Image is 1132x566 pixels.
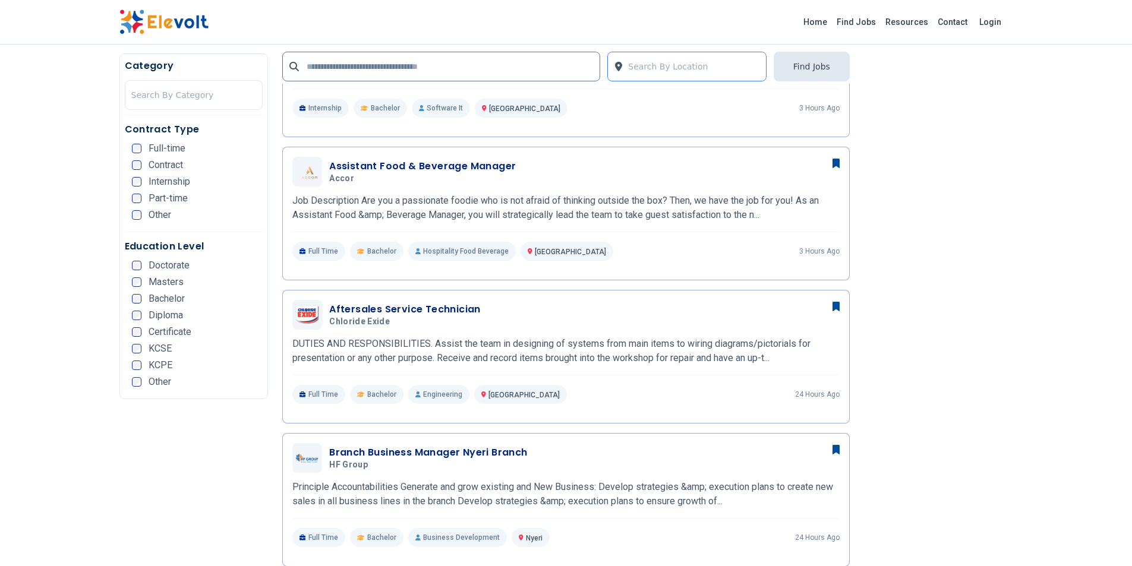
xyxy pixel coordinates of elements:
[832,12,881,31] a: Find Jobs
[367,246,396,256] span: Bachelor
[125,122,263,137] h5: Contract Type
[408,528,507,547] p: Business Development
[774,52,850,81] button: Find Jobs
[149,177,190,186] span: Internship
[292,157,840,261] a: AccorAssistant Food & Beverage ManagerAccorJob Description Are you a passionate foodie who is not...
[132,144,141,153] input: Full-time
[292,385,345,404] p: Full Time
[292,443,840,547] a: HF GroupBranch Business Manager Nyeri BranchHF GroupPrinciple Accountabilities Generate and grow ...
[799,12,832,31] a: Home
[132,194,141,203] input: Part-time
[292,242,345,261] p: Full Time
[329,445,527,460] h3: Branch Business Manager Nyeri Branch
[149,277,184,287] span: Masters
[329,317,390,327] span: Chloride Exide
[149,261,190,270] span: Doctorate
[149,377,171,387] span: Other
[149,160,183,170] span: Contract
[132,210,141,220] input: Other
[132,160,141,170] input: Contract
[119,10,209,34] img: Elevolt
[972,10,1008,34] a: Login
[149,294,185,303] span: Bachelor
[132,311,141,320] input: Diploma
[149,327,191,337] span: Certificate
[329,302,481,317] h3: Aftersales Service Technician
[1073,509,1132,566] iframe: Chat Widget
[489,105,560,113] span: [GEOGRAPHIC_DATA]
[132,361,141,370] input: KCPE
[132,261,141,270] input: Doctorate
[132,327,141,337] input: Certificate
[371,103,400,113] span: Bachelor
[526,534,543,542] span: Nyeri
[408,242,516,261] p: Hospitality Food Beverage
[408,385,469,404] p: Engineering
[367,390,396,399] span: Bachelor
[292,528,345,547] p: Full Time
[488,391,560,399] span: [GEOGRAPHIC_DATA]
[149,311,183,320] span: Diploma
[149,194,188,203] span: Part-time
[933,12,972,31] a: Contact
[132,294,141,303] input: Bachelor
[149,144,185,153] span: Full-time
[881,12,933,31] a: Resources
[132,277,141,287] input: Masters
[329,159,516,173] h3: Assistant Food & Beverage Manager
[132,177,141,186] input: Internship
[795,390,840,399] p: 24 hours ago
[367,533,396,542] span: Bachelor
[412,99,470,118] p: Software It
[329,460,368,470] span: HF Group
[535,248,606,256] span: [GEOGRAPHIC_DATA]
[799,246,840,256] p: 3 hours ago
[149,361,172,370] span: KCPE
[292,337,840,365] p: DUTIES AND RESPONSIBILITIES. Assist the team in designing of systems from main items to wiring di...
[132,344,141,353] input: KCSE
[295,305,319,325] img: Chloride Exide
[132,377,141,387] input: Other
[295,165,319,179] img: Accor
[292,99,349,118] p: Internship
[799,103,840,113] p: 3 hours ago
[149,344,172,353] span: KCSE
[292,194,840,222] p: Job Description Are you a passionate foodie who is not afraid of thinking outside the box? Then, ...
[292,300,840,404] a: Chloride ExideAftersales Service TechnicianChloride ExideDUTIES AND RESPONSIBILITIES. Assist the ...
[125,239,263,254] h5: Education Level
[295,454,319,463] img: HF Group
[149,210,171,220] span: Other
[292,480,840,508] p: Principle Accountabilities Generate and grow existing and New Business: Develop strategies &amp; ...
[125,59,263,73] h5: Category
[795,533,840,542] p: 24 hours ago
[329,173,354,184] span: Accor
[864,53,1013,410] iframe: Advertisement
